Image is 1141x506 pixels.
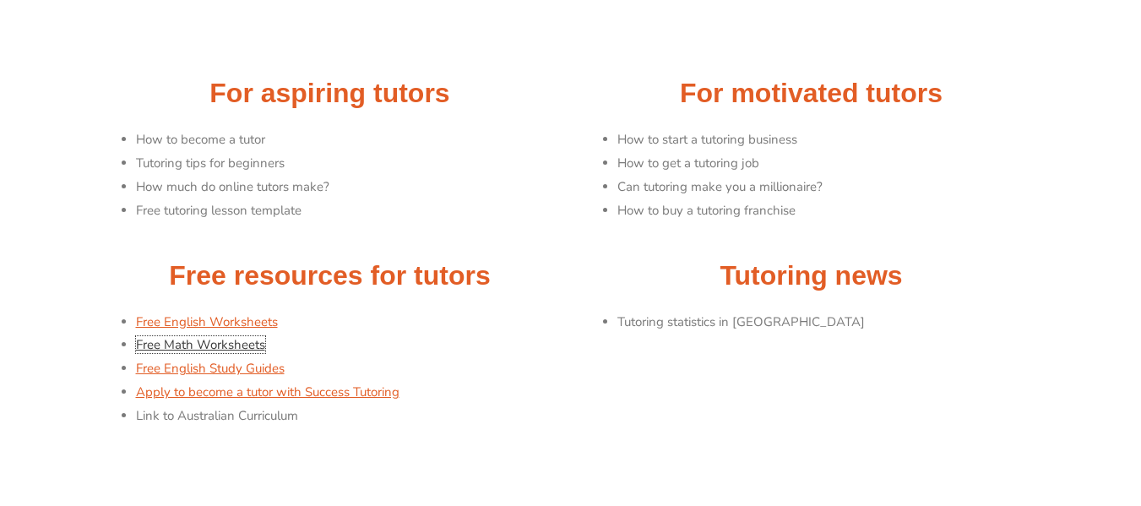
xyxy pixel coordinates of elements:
li: Tutoring statistics in [GEOGRAPHIC_DATA] [617,311,1044,335]
li: How much do online tutors make? [136,176,562,199]
li: How to become a tutor [136,128,562,152]
li: How to start a tutoring business [617,128,1044,152]
iframe: Chat Widget [860,315,1141,506]
a: Free English Worksheets [136,313,278,330]
a: Free Math Worksheets [136,336,265,353]
li: How to get a tutoring job [617,152,1044,176]
li: Link to Australian Curriculum [136,405,562,428]
a: Free English Study Guides [136,360,285,377]
h2: For motivated tutors [579,76,1044,112]
h2: Tutoring news [579,258,1044,294]
li: Tutoring tips for beginners [136,152,562,176]
li: How to buy a tutoring franchise [617,199,1044,223]
h2: For aspiring tutors [98,76,562,112]
a: Apply to become a tutor with Success Tutoring [136,384,399,400]
li: Free tutoring lesson template [136,199,562,223]
h2: Free resources for tutors [98,258,562,294]
li: Can tutoring make you a millionaire? [617,176,1044,199]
